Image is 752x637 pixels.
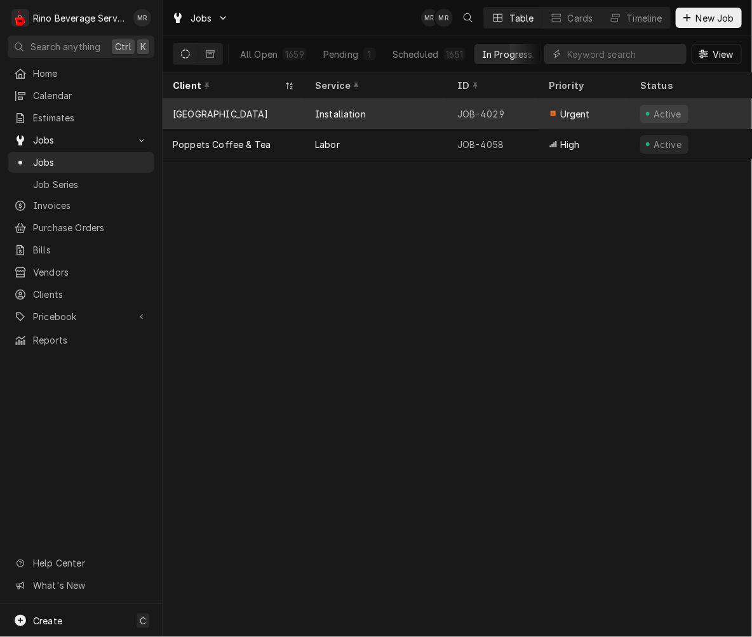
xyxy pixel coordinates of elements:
[435,9,453,27] div: MR
[323,48,358,61] div: Pending
[567,44,680,64] input: Keyword search
[710,48,736,61] span: View
[315,138,340,151] div: Labor
[33,265,148,279] span: Vendors
[33,67,148,80] span: Home
[33,89,148,102] span: Calendar
[458,8,478,28] button: Open search
[33,221,148,234] span: Purchase Orders
[33,111,148,124] span: Estimates
[482,48,533,61] div: In Progress
[509,11,534,25] div: Table
[457,79,526,92] div: ID
[33,11,126,25] div: Rino Beverage Service
[692,44,742,64] button: View
[421,9,439,27] div: MR
[173,79,282,92] div: Client
[549,79,617,92] div: Priority
[33,288,148,301] span: Clients
[560,107,590,121] span: Urgent
[8,553,154,573] a: Go to Help Center
[8,152,154,173] a: Jobs
[140,614,146,627] span: C
[30,40,100,53] span: Search anything
[694,11,737,25] span: New Job
[133,9,151,27] div: Melissa Rinehart's Avatar
[8,195,154,216] a: Invoices
[627,11,662,25] div: Timeline
[652,138,683,151] div: Active
[560,138,580,151] span: High
[8,130,154,151] a: Go to Jobs
[11,9,29,27] div: Rino Beverage Service's Avatar
[240,48,278,61] div: All Open
[33,615,62,626] span: Create
[285,48,304,61] div: 1659
[33,310,129,323] span: Pricebook
[115,40,131,53] span: Ctrl
[8,330,154,351] a: Reports
[435,9,453,27] div: Melissa Rinehart's Avatar
[33,333,148,347] span: Reports
[173,107,269,121] div: [GEOGRAPHIC_DATA]
[173,138,271,151] div: Poppets Coffee & Tea
[33,156,148,169] span: Jobs
[315,107,366,121] div: Installation
[8,174,154,195] a: Job Series
[140,40,146,53] span: K
[446,48,464,61] div: 1651
[393,48,438,61] div: Scheduled
[8,262,154,283] a: Vendors
[8,306,154,327] a: Go to Pricebook
[133,9,151,27] div: MR
[33,243,148,257] span: Bills
[421,9,439,27] div: Melissa Rinehart's Avatar
[8,239,154,260] a: Bills
[8,85,154,106] a: Calendar
[366,48,373,61] div: 1
[447,129,539,159] div: JOB-4058
[8,107,154,128] a: Estimates
[33,579,147,592] span: What's New
[8,36,154,58] button: Search anythingCtrlK
[8,63,154,84] a: Home
[33,556,147,570] span: Help Center
[33,199,148,212] span: Invoices
[8,284,154,305] a: Clients
[315,79,434,92] div: Service
[540,48,548,61] div: 2
[8,217,154,238] a: Purchase Orders
[191,11,212,25] span: Jobs
[568,11,593,25] div: Cards
[33,178,148,191] span: Job Series
[676,8,742,28] button: New Job
[8,575,154,596] a: Go to What's New
[33,133,129,147] span: Jobs
[166,8,234,29] a: Go to Jobs
[652,107,683,121] div: Active
[11,9,29,27] div: R
[447,98,539,129] div: JOB-4029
